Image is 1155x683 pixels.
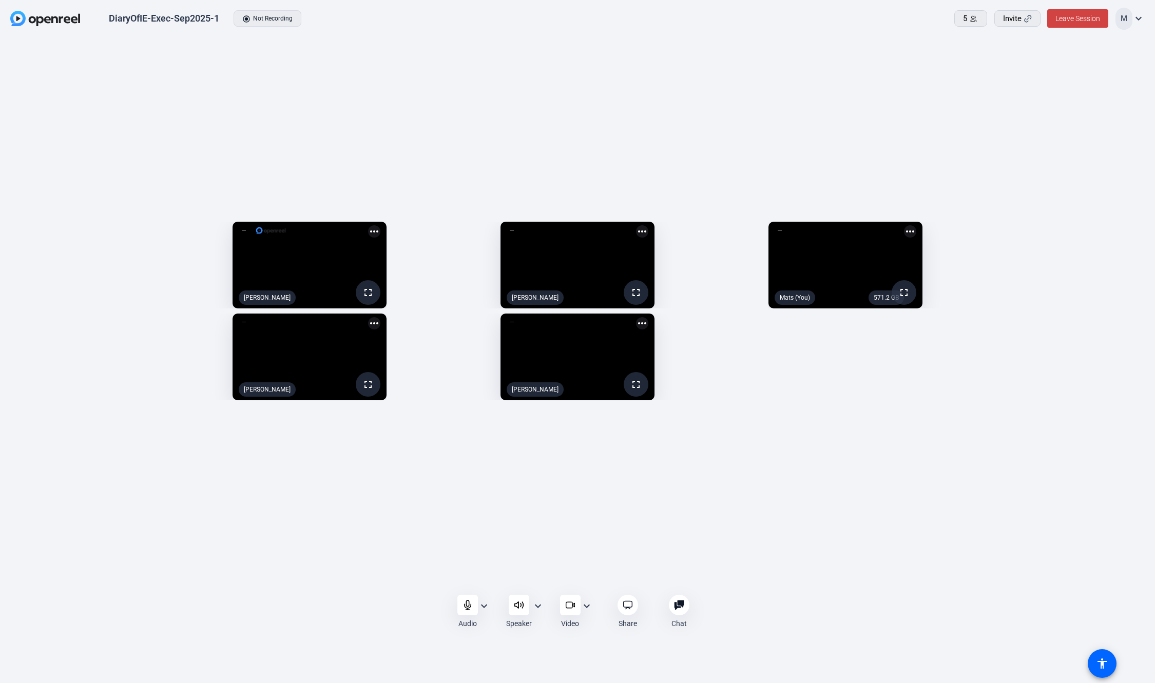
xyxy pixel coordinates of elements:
span: 5 [963,13,967,25]
img: OpenReel logo [10,11,80,26]
mat-icon: more_horiz [636,317,648,329]
mat-icon: expand_more [478,600,490,612]
mat-icon: more_horiz [904,225,916,238]
span: Leave Session [1055,14,1100,23]
div: 571.2 GB [869,290,904,305]
img: logo [255,225,286,236]
mat-icon: expand_more [581,600,593,612]
div: Mats (You) [775,290,815,305]
div: Chat [671,618,687,629]
div: Share [619,618,637,629]
button: Invite [994,10,1041,27]
div: M [1115,8,1132,30]
div: [PERSON_NAME] [239,382,296,397]
div: Video [561,618,579,629]
mat-icon: accessibility [1096,657,1108,670]
mat-icon: fullscreen [630,378,642,391]
mat-icon: fullscreen [362,378,374,391]
button: Leave Session [1047,9,1108,28]
span: Invite [1003,13,1022,25]
div: DiaryOfIE-Exec-Sep2025-1 [109,12,219,25]
mat-icon: more_horiz [368,225,380,238]
div: Speaker [506,618,532,629]
mat-icon: fullscreen [898,286,910,299]
div: Audio [458,618,477,629]
mat-icon: more_horiz [636,225,648,238]
div: [PERSON_NAME] [507,290,564,305]
mat-icon: fullscreen [630,286,642,299]
div: [PERSON_NAME] [507,382,564,397]
mat-icon: fullscreen [362,286,374,299]
mat-icon: more_horiz [368,317,380,329]
mat-icon: expand_more [532,600,544,612]
button: 5 [954,10,987,27]
mat-icon: expand_more [1132,12,1145,25]
div: [PERSON_NAME] [239,290,296,305]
